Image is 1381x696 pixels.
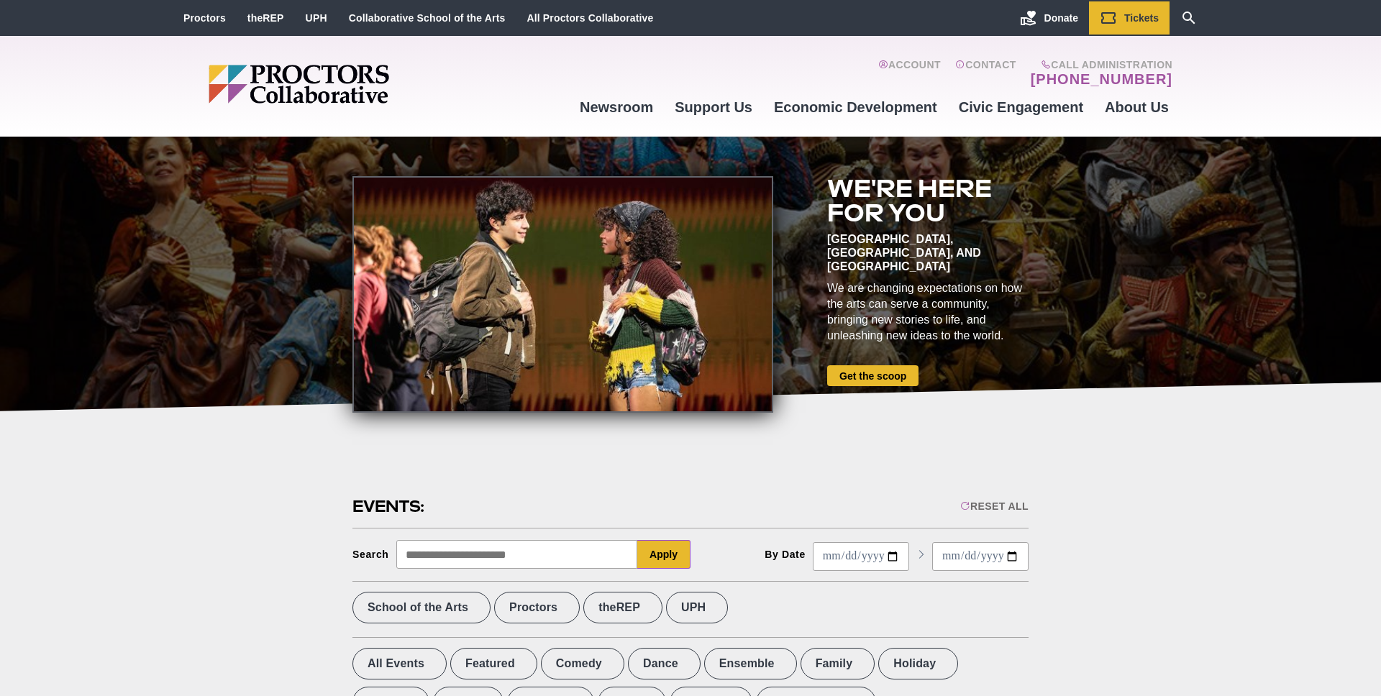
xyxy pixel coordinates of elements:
a: Contact [955,59,1016,88]
a: Donate [1009,1,1089,35]
a: Search [1170,1,1208,35]
label: Family [801,648,875,679]
label: School of the Arts [352,592,491,623]
a: Collaborative School of the Arts [349,12,506,24]
div: We are changing expectations on how the arts can serve a community, bringing new stories to life,... [827,280,1029,344]
label: Holiday [878,648,958,679]
label: theREP [583,592,662,623]
a: Civic Engagement [948,88,1094,127]
a: Account [878,59,941,88]
label: Dance [628,648,701,679]
a: Get the scoop [827,365,919,386]
span: Call Administration [1026,59,1172,70]
span: Donate [1044,12,1078,24]
img: Proctors logo [209,65,500,104]
label: Featured [450,648,537,679]
a: Tickets [1089,1,1170,35]
div: [GEOGRAPHIC_DATA], [GEOGRAPHIC_DATA], and [GEOGRAPHIC_DATA] [827,232,1029,273]
a: About Us [1094,88,1180,127]
a: Economic Development [763,88,948,127]
label: Comedy [541,648,624,679]
label: Ensemble [704,648,797,679]
div: Search [352,549,389,560]
label: All Events [352,648,447,679]
div: Reset All [960,500,1029,512]
h2: We're here for you [827,176,1029,225]
h2: Events: [352,495,427,518]
span: Tickets [1124,12,1159,24]
label: Proctors [494,592,580,623]
a: [PHONE_NUMBER] [1031,70,1172,88]
a: UPH [306,12,327,24]
a: Support Us [664,88,763,127]
a: theREP [247,12,284,24]
a: Newsroom [569,88,664,127]
a: Proctors [183,12,226,24]
div: By Date [765,549,806,560]
label: UPH [666,592,728,623]
button: Apply [637,540,690,569]
a: All Proctors Collaborative [527,12,653,24]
